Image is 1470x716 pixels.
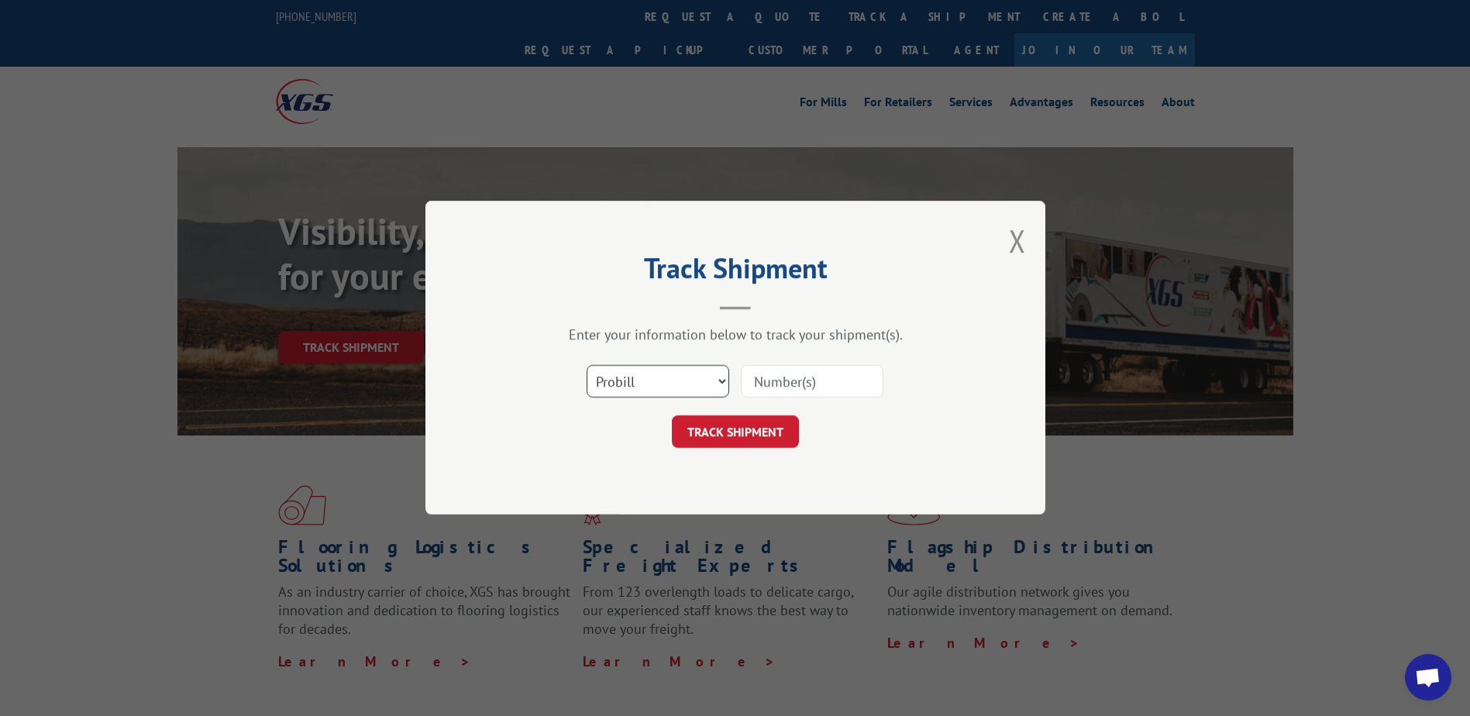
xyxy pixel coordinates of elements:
[503,326,968,344] div: Enter your information below to track your shipment(s).
[503,257,968,287] h2: Track Shipment
[1009,220,1026,261] button: Close modal
[1405,654,1451,701] a: Open chat
[672,416,799,449] button: TRACK SHIPMENT
[741,366,883,398] input: Number(s)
